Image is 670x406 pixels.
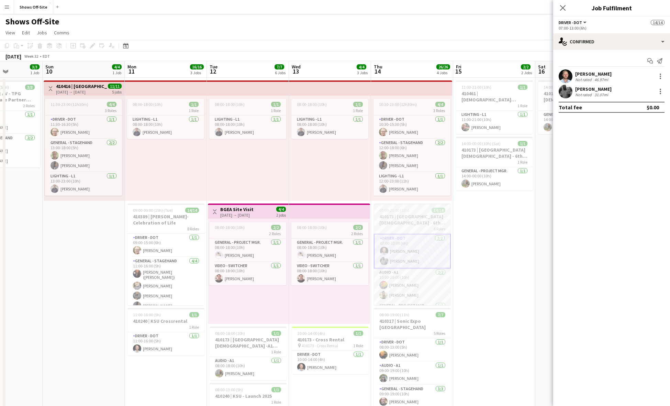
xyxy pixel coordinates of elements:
div: [DATE] → [DATE] [56,89,107,95]
span: 1/1 [271,331,281,336]
span: 1 Role [517,103,527,108]
span: 2/2 [271,225,281,230]
button: Driver - DOT [559,20,588,25]
div: Not rated [575,77,593,82]
span: 08:00-18:00 (10h) [215,225,245,230]
span: 1/1 [189,102,199,107]
span: 4/4 [276,207,286,212]
span: 1 Role [271,399,281,405]
span: 16 [537,67,546,75]
span: 3/3 [30,64,40,69]
a: Jobs [34,28,50,37]
span: 2 Roles [269,231,281,236]
span: 14 [373,67,382,75]
h3: 410173 - Cross Rental [292,337,369,343]
span: 2 Roles [351,231,363,236]
span: 1/1 [189,312,199,317]
app-card-role: Video - Switcher1/108:00-18:00 (10h)[PERSON_NAME] [209,262,286,285]
span: 10 [44,67,54,75]
app-job-card: 08:00-18:00 (10h)2/22 RolesGeneral - Project Mgr.1/108:00-18:00 (10h)[PERSON_NAME]Video - Switche... [209,222,286,285]
div: Total fee [559,104,582,111]
app-card-role: Audio - A11/108:00-18:00 (10h)[PERSON_NAME] [210,357,287,380]
span: 3 Roles [433,108,445,113]
app-job-card: 08:00-18:00 (10h)1/11 RoleLighting - L11/108:00-18:00 (10h)[PERSON_NAME] [209,99,286,139]
span: 14/14 [185,208,199,213]
span: 11:30-23:00 (11h30m) [51,102,88,107]
span: Driver - DOT [559,20,582,25]
span: 1/1 [518,141,527,146]
div: [DATE] [5,53,21,60]
span: 11 [126,67,136,75]
span: 1/1 [271,387,281,392]
span: 15 [455,67,461,75]
h1: Shows Off-Site [5,17,59,27]
span: Comms [54,30,69,36]
div: [DATE] → [DATE] [220,212,254,218]
div: 08:00-18:00 (10h)1/1410173 | [GEOGRAPHIC_DATA][DEMOGRAPHIC_DATA] -A1 Prep Day1 RoleAudio - A11/10... [210,327,287,380]
span: 2/2 [353,225,363,230]
span: Tue [210,64,217,70]
span: Fri [456,64,461,70]
span: 08:00-13:00 (5h) [215,387,243,392]
app-card-role: Driver - DOT1/111:00-16:00 (5h)[PERSON_NAME] [127,332,204,355]
span: Sat [538,64,546,70]
span: 07:00-20:00 (13h) [379,208,409,213]
span: 1/1 [353,102,363,107]
span: 14:00-00:00 (10h) (Sat) [461,141,501,146]
span: 5 Roles [434,331,445,336]
app-job-card: 11:30-23:00 (11h30m)4/43 RolesDriver - DOT1/111:30-16:30 (5h)[PERSON_NAME]General - Stagehand2/21... [45,99,122,196]
div: [PERSON_NAME] [575,86,612,92]
app-job-card: 11:00-21:00 (10h)1/1410461 | [DEMOGRAPHIC_DATA][GEOGRAPHIC_DATA]1 RoleLighting - L11/111:00-21:00... [456,80,533,134]
h3: 410173 | [GEOGRAPHIC_DATA][DEMOGRAPHIC_DATA] - 6th Grade Fall Camp FFA 2025 [456,147,533,159]
app-job-card: 10:30-23:00 (12h30m)4/43 RolesDriver - DOT1/110:30-15:30 (5h)[PERSON_NAME]General - Stagehand2/21... [373,99,450,196]
app-card-role: General - Project Mgr.1/108:00-18:00 (10h)[PERSON_NAME] [291,239,368,262]
div: $0.00 [647,104,659,111]
span: 2 Roles [23,103,35,108]
span: 1 Role [189,108,199,113]
span: 8 Roles [187,226,199,231]
app-card-role: General - Stagehand2/213:00-18:00 (5h)[PERSON_NAME][PERSON_NAME] [45,139,122,172]
div: Not rated [575,92,593,97]
span: 1 Role [353,343,363,348]
span: 26/26 [436,64,450,69]
div: 2 jobs [276,212,286,218]
app-card-role: Audio - A12/210:00-20:00 (10h)[PERSON_NAME][PERSON_NAME] [374,268,451,302]
h3: BGEA Site Visit [220,206,254,212]
h3: 410173 | [GEOGRAPHIC_DATA][DEMOGRAPHIC_DATA] -A1 Prep Day [210,337,287,349]
span: 08:00-18:00 (10h) [297,102,327,107]
a: Comms [51,28,72,37]
app-card-role: Driver - DOT1/110:00-14:00 (4h)[PERSON_NAME] [292,351,369,374]
span: 4/4 [107,102,116,107]
app-job-card: 14:00-00:00 (10h) (Sun)1/1410173 | [GEOGRAPHIC_DATA][DEMOGRAPHIC_DATA] - 6th Grade Fall Camp FFA ... [538,80,615,134]
app-card-role: Driver - DOT1/108:00-13:00 (5h)[PERSON_NAME] [374,338,451,362]
div: 1 Job [30,70,39,75]
h3: Job Fulfilment [553,3,670,12]
span: 1 Role [517,160,527,165]
app-card-role: General - Project Mgr.1/114:00-00:00 (10h)[PERSON_NAME] [538,111,615,134]
button: Shows Off-Site [14,0,53,14]
span: 08:00-18:00 (10h) [133,102,163,107]
span: 1 Role [271,108,281,113]
app-job-card: 07:00-20:00 (13h)14/14410173 | [GEOGRAPHIC_DATA][DEMOGRAPHIC_DATA] - 6th Grade Fall Camp FFA 2025... [374,204,451,305]
h3: 410389 | [PERSON_NAME]- Celebration of Life [127,213,204,226]
span: 08:00-18:00 (10h) [297,225,327,230]
span: 1/1 [354,331,363,336]
span: 14:00-00:00 (10h) (Sun) [544,85,584,90]
h3: 410240 | KSU Crossrental [127,318,204,324]
div: 4 Jobs [437,70,450,75]
span: 6 Roles [434,226,445,231]
div: 31.07mi [593,92,610,97]
div: 11:00-16:00 (5h)1/1410240 | KSU Crossrental1 RoleDriver - DOT1/111:00-16:00 (5h)[PERSON_NAME] [127,308,204,355]
app-card-role: Audio - A11/109:00-19:00 (10h)[PERSON_NAME] [374,362,451,385]
span: Thu [374,64,382,70]
app-card-role: Lighting - L11/108:00-18:00 (10h)[PERSON_NAME] [291,116,368,139]
span: 10:00-14:00 (4h) [297,331,325,336]
app-card-role: General - Project Mgr.1/1 [374,302,451,325]
div: 6 Jobs [275,70,286,75]
h3: 410416 | [GEOGRAPHIC_DATA][DEMOGRAPHIC_DATA] - [GEOGRAPHIC_DATA] [56,83,107,89]
app-job-card: 08:00-18:00 (10h)1/11 RoleLighting - L11/108:00-18:00 (10h)[PERSON_NAME] [127,99,204,139]
span: Edit [22,30,30,36]
div: 14:00-00:00 (10h) (Sat)1/1410173 | [GEOGRAPHIC_DATA][DEMOGRAPHIC_DATA] - 6th Grade Fall Camp FFA ... [456,137,533,190]
span: Week 32 [23,54,40,59]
